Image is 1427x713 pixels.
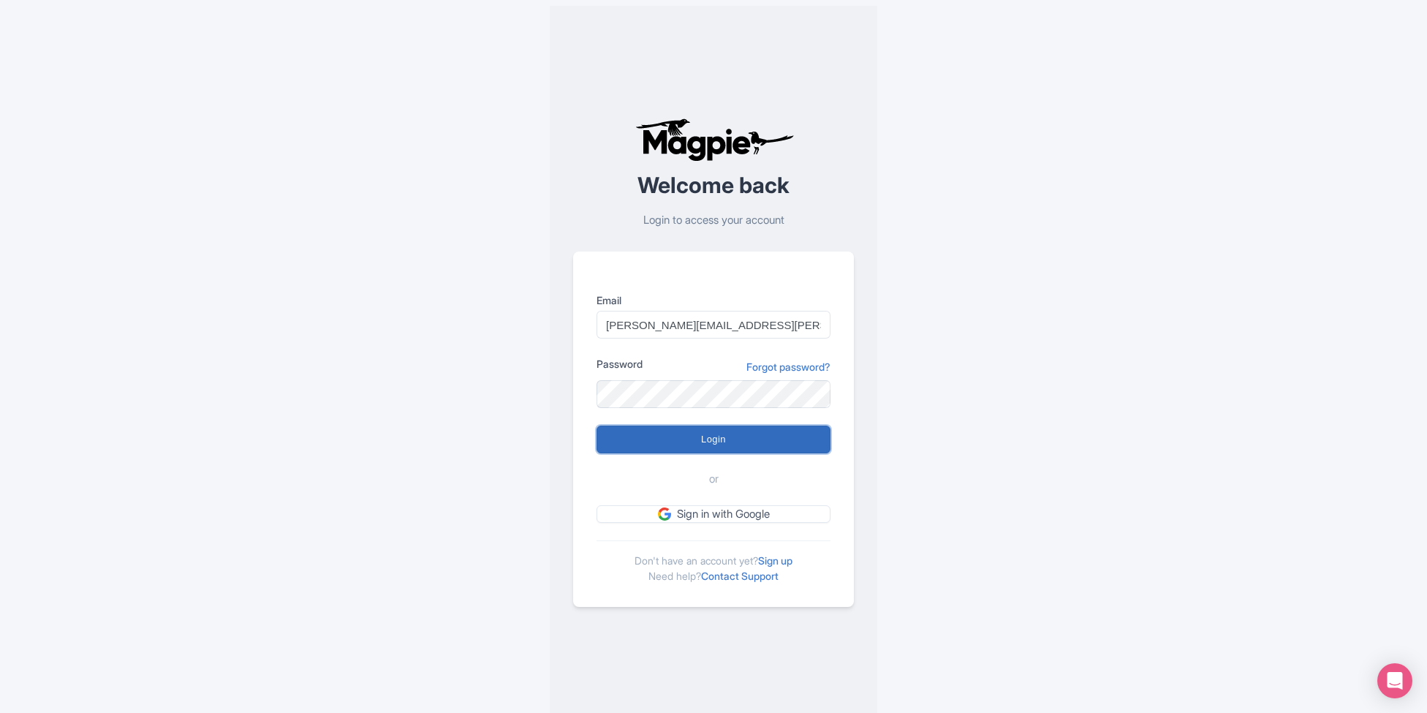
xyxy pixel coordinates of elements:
h2: Welcome back [573,173,854,197]
a: Forgot password? [746,359,830,374]
img: logo-ab69f6fb50320c5b225c76a69d11143b.png [632,118,796,162]
span: or [709,471,719,488]
input: you@example.com [597,311,830,339]
label: Email [597,293,830,308]
div: Open Intercom Messenger [1377,663,1412,698]
input: Login [597,426,830,453]
img: google.svg [658,508,671,521]
p: Login to access your account [573,212,854,229]
a: Contact Support [701,570,779,582]
label: Password [597,356,643,371]
a: Sign up [758,554,792,567]
a: Sign in with Google [597,505,830,524]
div: Don't have an account yet? Need help? [597,540,830,584]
